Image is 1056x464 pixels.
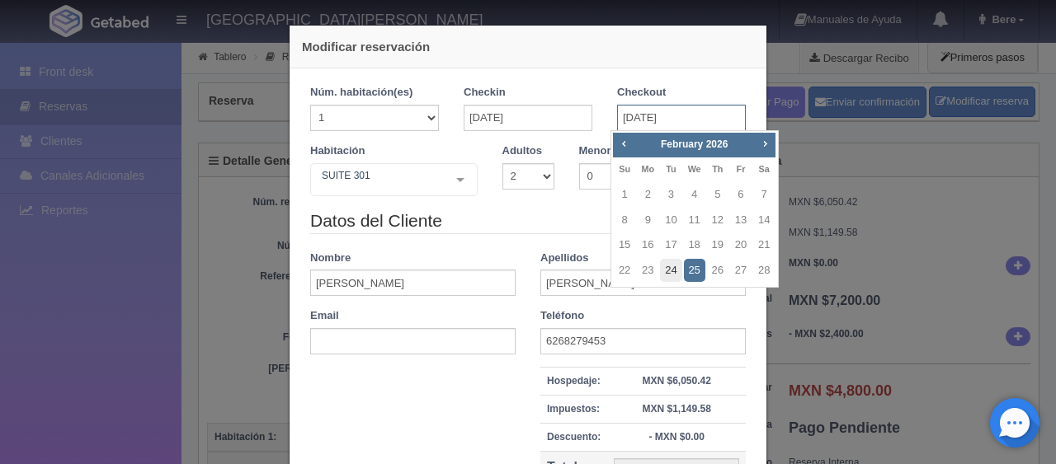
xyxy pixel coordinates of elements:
[619,164,630,174] span: Sunday
[648,431,704,443] strong: - MXN $0.00
[310,251,351,266] label: Nombre
[660,209,681,232] a: 10
[642,375,710,387] strong: MXN $6,050.42
[753,259,775,283] a: 28
[637,183,658,207] a: 2
[502,143,542,159] label: Adultos
[707,183,728,207] a: 5
[614,233,635,257] a: 15
[464,105,592,131] input: DD-MM-AAAA
[688,164,701,174] span: Wednesday
[637,209,658,232] a: 9
[318,167,444,184] span: SUITE 301
[617,137,630,150] span: Prev
[753,233,775,257] a: 21
[318,167,328,194] input: Seleccionar hab.
[464,85,506,101] label: Checkin
[540,251,589,266] label: Apellidos
[642,403,710,415] strong: MXN $1,149.58
[310,308,339,324] label: Email
[310,143,365,159] label: Habitación
[757,134,775,152] a: Next
[730,209,752,232] a: 13
[302,38,754,55] h4: Modificar reservación
[666,164,676,174] span: Tuesday
[660,183,681,207] a: 3
[614,259,635,283] a: 22
[753,183,775,207] a: 7
[661,138,703,150] span: February
[540,423,607,451] th: Descuento:
[579,143,623,159] label: Menores
[310,85,412,101] label: Núm. habitación(es)
[540,308,584,324] label: Teléfono
[758,137,771,150] span: Next
[707,259,728,283] a: 26
[737,164,746,174] span: Friday
[617,85,666,101] label: Checkout
[660,233,681,257] a: 17
[641,164,654,174] span: Monday
[614,209,635,232] a: 8
[730,259,752,283] a: 27
[617,105,746,131] input: DD-MM-AAAA
[637,259,658,283] a: 23
[614,183,635,207] a: 1
[684,233,705,257] a: 18
[637,233,658,257] a: 16
[684,209,705,232] a: 11
[730,233,752,257] a: 20
[712,164,723,174] span: Thursday
[706,138,728,150] span: 2026
[730,183,752,207] a: 6
[684,259,705,283] a: 25
[310,209,746,234] legend: Datos del Cliente
[707,209,728,232] a: 12
[759,164,770,174] span: Saturday
[540,395,607,423] th: Impuestos:
[615,134,633,152] a: Prev
[707,233,728,257] a: 19
[540,367,607,395] th: Hospedaje:
[753,209,775,232] a: 14
[660,259,681,283] a: 24
[684,183,705,207] a: 4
